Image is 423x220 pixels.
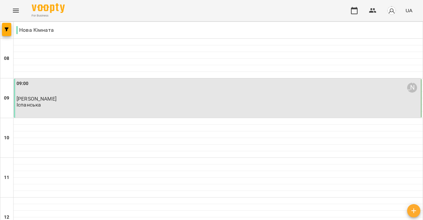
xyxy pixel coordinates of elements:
h6: 11 [4,174,9,181]
p: Нова Кімната [16,26,54,34]
h6: 09 [4,95,9,102]
span: For Business [32,14,65,18]
div: Тетяна Бунькова [407,83,417,93]
button: Menu [8,3,24,19]
span: UA [405,7,412,14]
h6: 10 [4,134,9,142]
img: avatar_s.png [387,6,396,15]
label: 09:00 [17,80,29,87]
img: Voopty Logo [32,3,65,13]
span: [PERSON_NAME] [17,96,57,102]
h6: 08 [4,55,9,62]
button: Створити урок [407,204,420,217]
button: UA [403,4,415,17]
p: Іспанська [17,102,41,108]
